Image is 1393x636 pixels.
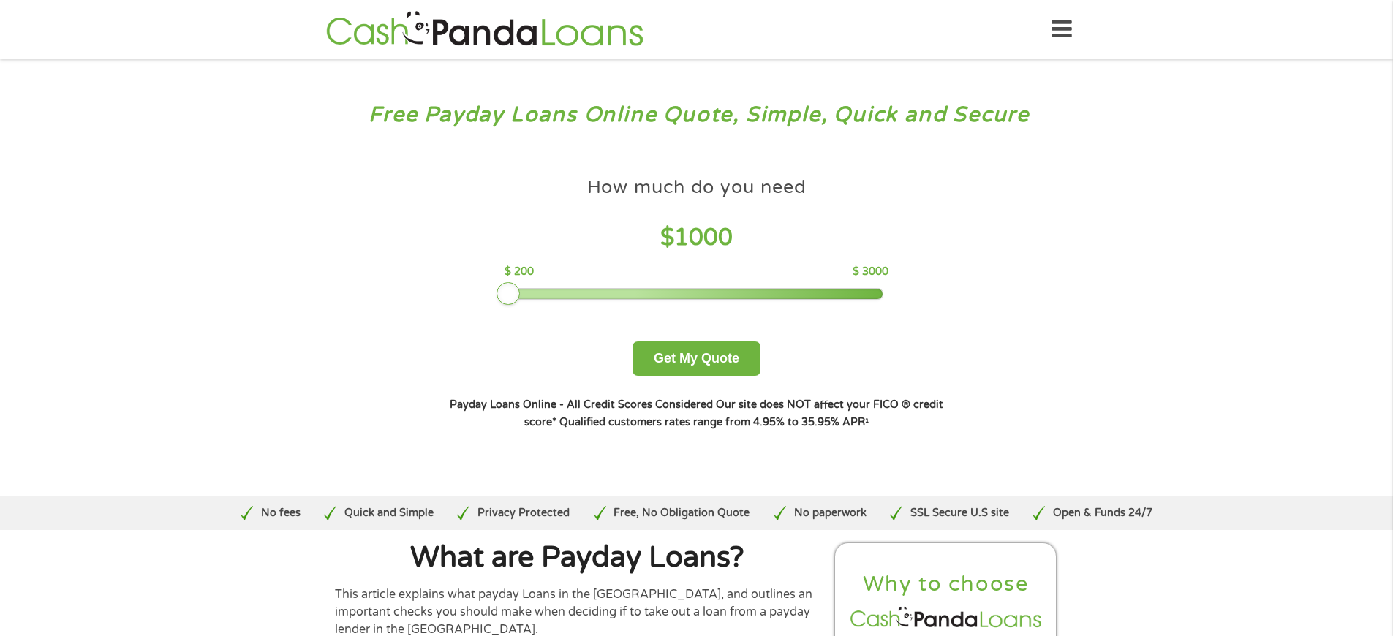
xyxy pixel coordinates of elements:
h3: Free Payday Loans Online Quote, Simple, Quick and Secure [42,102,1351,129]
p: Open & Funds 24/7 [1053,505,1152,521]
h2: Why to choose [847,571,1045,598]
p: Privacy Protected [477,505,570,521]
p: No fees [261,505,301,521]
h1: What are Payday Loans? [335,543,820,572]
p: Quick and Simple [344,505,434,521]
h4: $ [505,223,888,253]
span: 1000 [674,224,733,251]
p: No paperwork [794,505,867,521]
p: Free, No Obligation Quote [614,505,750,521]
strong: Qualified customers rates range from 4.95% to 35.95% APR¹ [559,416,869,428]
p: SSL Secure U.S site [910,505,1009,521]
strong: Our site does NOT affect your FICO ® credit score* [524,398,943,428]
strong: Payday Loans Online - All Credit Scores Considered [450,398,713,411]
img: GetLoanNow Logo [322,9,648,50]
button: Get My Quote [633,341,760,376]
p: $ 200 [505,264,534,280]
p: $ 3000 [853,264,888,280]
h4: How much do you need [587,175,807,200]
